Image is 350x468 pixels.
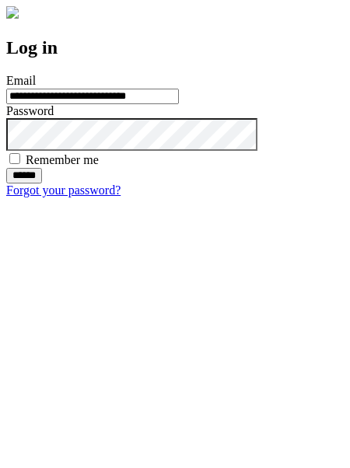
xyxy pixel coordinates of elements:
[6,183,121,197] a: Forgot your password?
[6,104,54,117] label: Password
[6,37,344,58] h2: Log in
[6,6,19,19] img: logo-4e3dc11c47720685a147b03b5a06dd966a58ff35d612b21f08c02c0306f2b779.png
[6,74,36,87] label: Email
[26,153,99,166] label: Remember me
